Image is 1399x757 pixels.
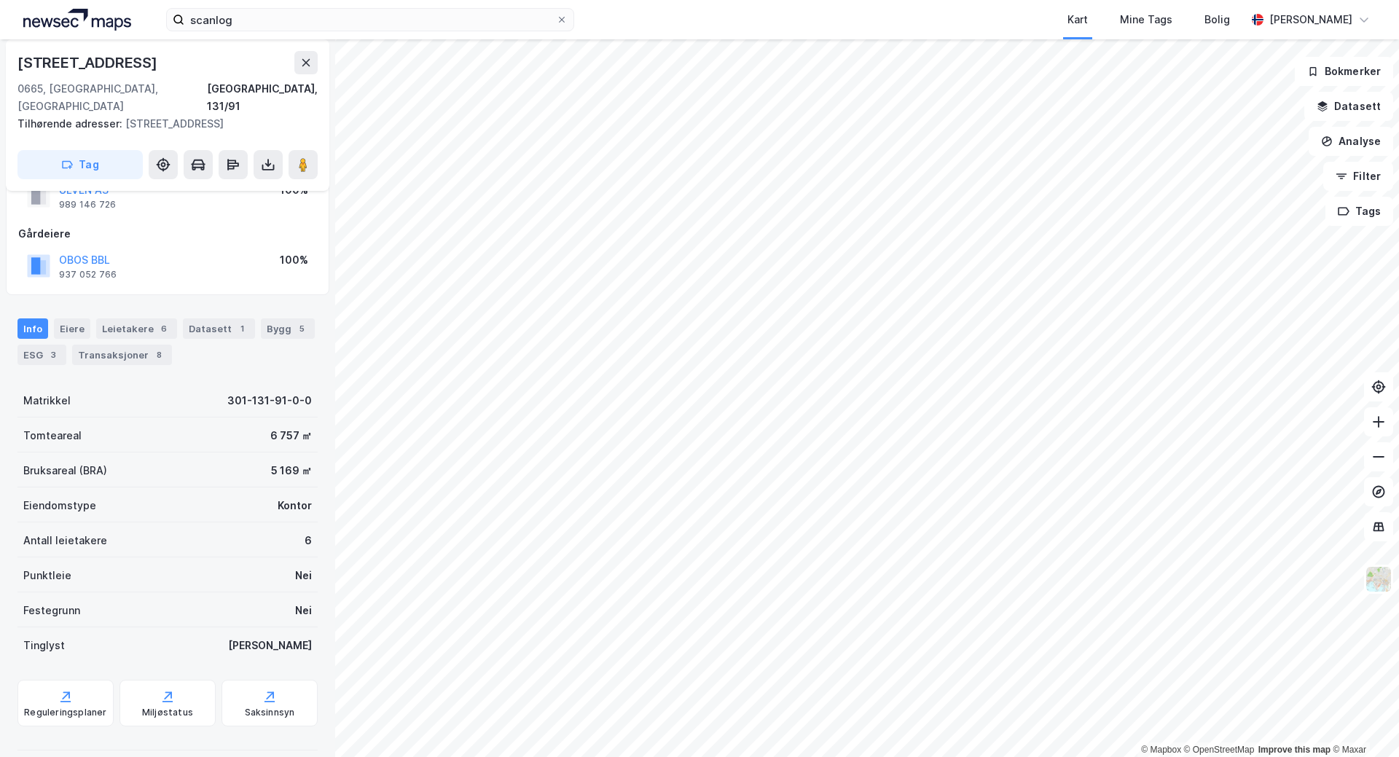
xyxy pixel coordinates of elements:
div: 301-131-91-0-0 [227,392,312,409]
div: 6 [305,532,312,549]
div: Transaksjoner [72,345,172,365]
button: Tags [1325,197,1393,226]
div: Tomteareal [23,427,82,444]
div: Eiere [54,318,90,339]
div: Festegrunn [23,602,80,619]
span: Tilhørende adresser: [17,117,125,130]
div: 100% [280,251,308,269]
div: [PERSON_NAME] [1269,11,1352,28]
div: 989 146 726 [59,199,116,211]
div: Nei [295,567,312,584]
div: [STREET_ADDRESS] [17,51,160,74]
div: Gårdeiere [18,225,317,243]
button: Tag [17,150,143,179]
div: Datasett [183,318,255,339]
div: [STREET_ADDRESS] [17,115,306,133]
div: Matrikkel [23,392,71,409]
div: 937 052 766 [59,269,117,281]
div: Kontor [278,497,312,514]
div: 3 [46,348,60,362]
div: Eiendomstype [23,497,96,514]
div: Miljøstatus [142,707,193,718]
img: Z [1365,565,1392,593]
div: [GEOGRAPHIC_DATA], 131/91 [207,80,318,115]
a: OpenStreetMap [1184,745,1255,755]
img: logo.a4113a55bc3d86da70a041830d287a7e.svg [23,9,131,31]
div: [PERSON_NAME] [228,637,312,654]
iframe: Chat Widget [1326,687,1399,757]
div: 5 [294,321,309,336]
button: Datasett [1304,92,1393,121]
div: Nei [295,602,312,619]
button: Filter [1323,162,1393,191]
input: Søk på adresse, matrikkel, gårdeiere, leietakere eller personer [184,9,556,31]
button: Analyse [1309,127,1393,156]
div: Punktleie [23,567,71,584]
div: Info [17,318,48,339]
a: Improve this map [1258,745,1331,755]
div: Tinglyst [23,637,65,654]
div: Bolig [1204,11,1230,28]
button: Bokmerker [1295,57,1393,86]
div: Bruksareal (BRA) [23,462,107,479]
div: Leietakere [96,318,177,339]
div: Antall leietakere [23,532,107,549]
div: 0665, [GEOGRAPHIC_DATA], [GEOGRAPHIC_DATA] [17,80,207,115]
div: Kart [1067,11,1088,28]
div: Reguleringsplaner [24,707,106,718]
div: 8 [152,348,166,362]
div: ESG [17,345,66,365]
div: 6 [157,321,171,336]
div: 6 757 ㎡ [270,427,312,444]
div: 1 [235,321,249,336]
a: Mapbox [1141,745,1181,755]
div: Saksinnsyn [245,707,295,718]
div: Mine Tags [1120,11,1172,28]
div: 5 169 ㎡ [271,462,312,479]
div: Bygg [261,318,315,339]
